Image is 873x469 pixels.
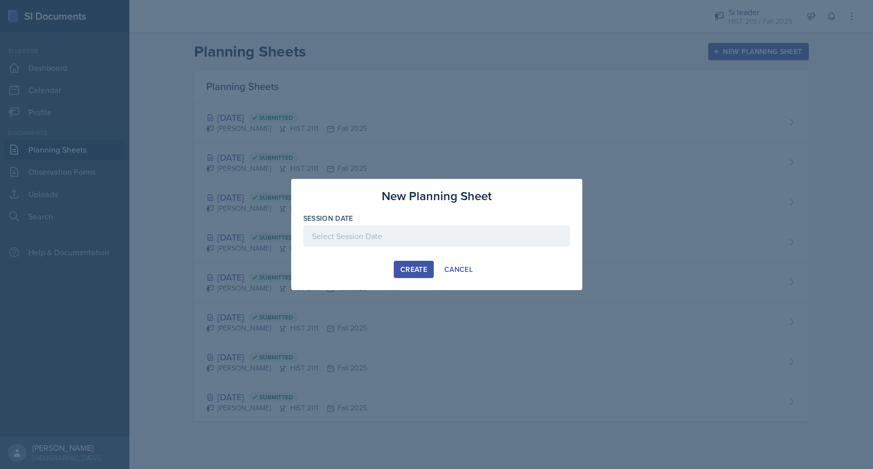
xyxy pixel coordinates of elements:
div: Cancel [444,265,473,273]
div: Create [400,265,427,273]
button: Cancel [438,261,479,278]
h3: New Planning Sheet [382,187,492,205]
label: Session Date [303,213,353,223]
button: Create [394,261,434,278]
